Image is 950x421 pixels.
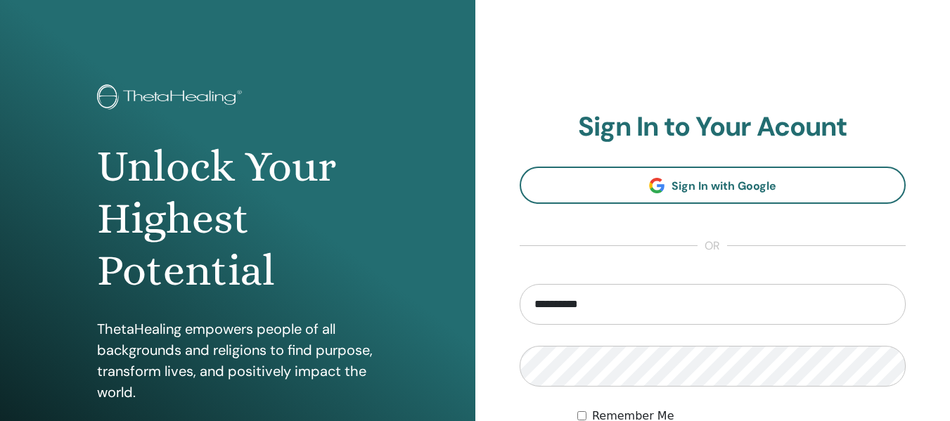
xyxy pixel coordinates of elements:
[520,111,906,143] h2: Sign In to Your Acount
[698,238,727,254] span: or
[520,167,906,204] a: Sign In with Google
[97,318,378,403] p: ThetaHealing empowers people of all backgrounds and religions to find purpose, transform lives, a...
[97,141,378,297] h1: Unlock Your Highest Potential
[672,179,776,193] span: Sign In with Google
